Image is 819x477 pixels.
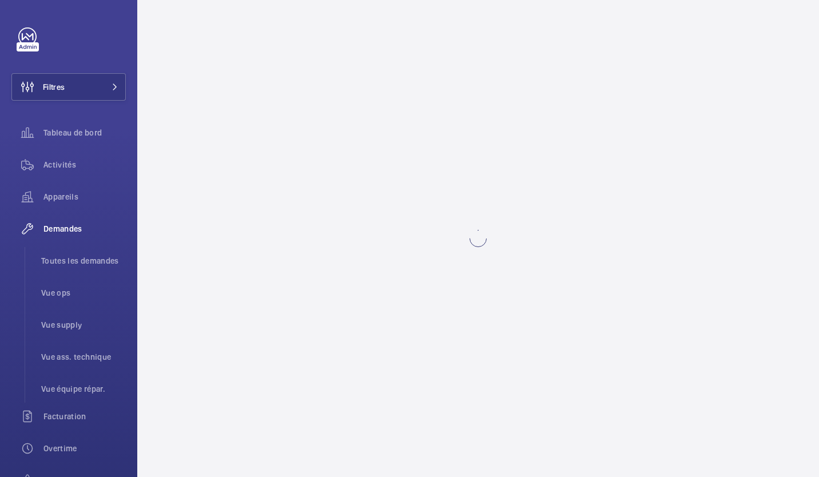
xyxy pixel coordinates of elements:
span: Vue ass. technique [41,351,126,363]
span: Appareils [43,191,126,202]
span: Filtres [43,81,65,93]
span: Demandes [43,223,126,234]
span: Overtime [43,443,126,454]
span: Tableau de bord [43,127,126,138]
span: Facturation [43,411,126,422]
span: Vue ops [41,287,126,299]
button: Filtres [11,73,126,101]
span: Vue équipe répar. [41,383,126,395]
span: Toutes les demandes [41,255,126,267]
span: Vue supply [41,319,126,331]
span: Activités [43,159,126,170]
